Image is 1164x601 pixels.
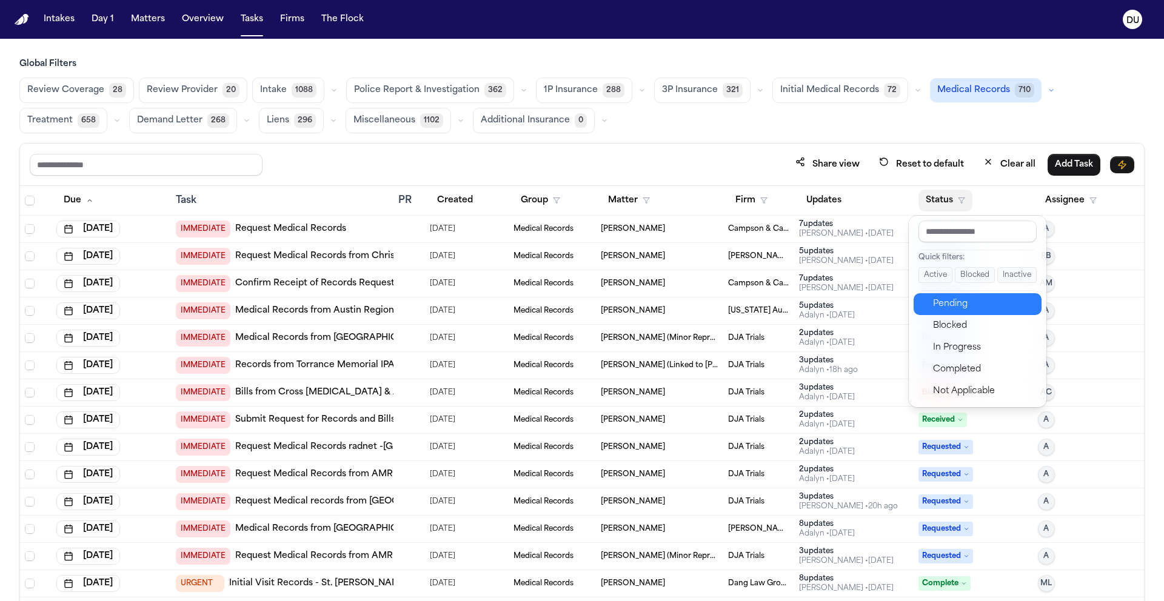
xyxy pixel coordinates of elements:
div: In Progress [933,340,1034,355]
button: Inactive [997,267,1037,283]
button: Status [918,190,972,211]
div: Completed [933,362,1034,377]
div: Status [909,216,1046,407]
div: Quick filters: [918,253,1037,262]
div: Not Applicable [933,384,1034,399]
button: Active [918,267,952,283]
button: Blocked [955,267,995,283]
div: Blocked [933,319,1034,333]
div: Pending [933,297,1034,311]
